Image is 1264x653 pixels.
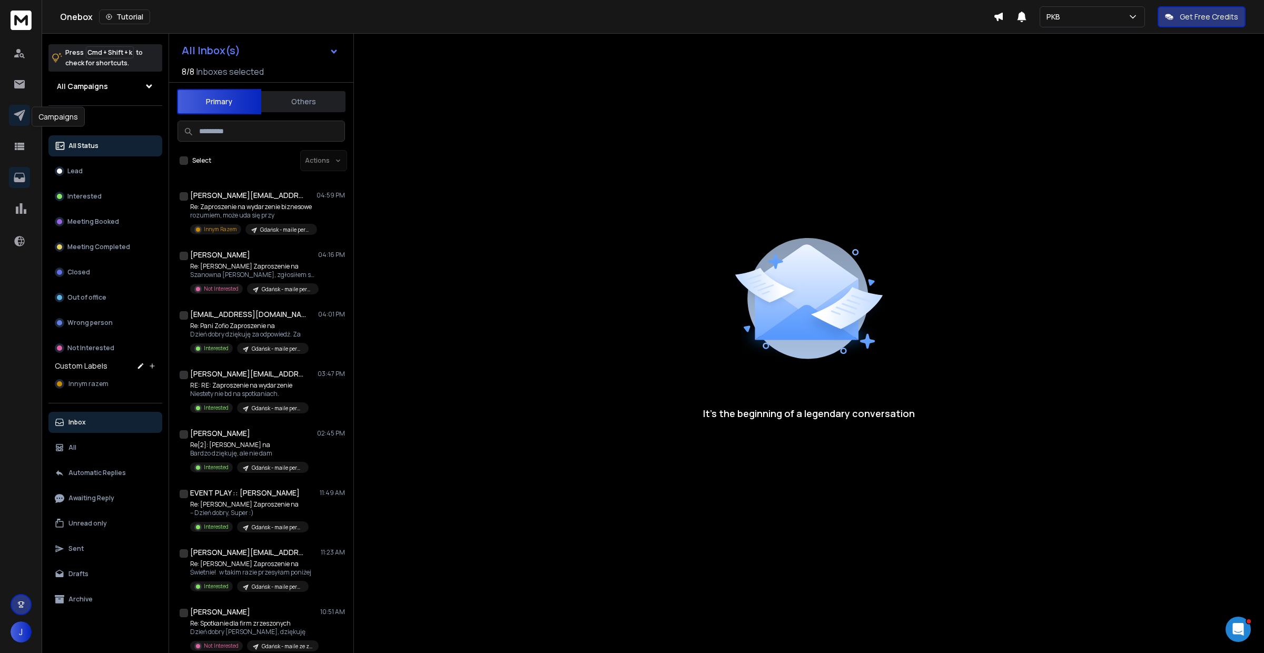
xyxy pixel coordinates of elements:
p: It’s the beginning of a legendary conversation [703,406,915,421]
div: Campaigns [32,107,85,127]
p: Interested [204,582,229,590]
p: 04:01 PM [318,310,345,319]
p: 04:16 PM [318,251,345,259]
p: Meeting Booked [67,217,119,226]
button: Unread only [48,513,162,534]
button: Others [261,90,345,113]
p: Gdańsk - maile personalne ownerzy [252,583,302,591]
p: Gdańsk - maile personalne ownerzy [252,523,302,531]
p: Not Interested [67,344,114,352]
button: Awaiting Reply [48,488,162,509]
p: 02:45 PM [317,429,345,438]
p: Re: Zaproszenie na wydarzenie biznesowe [190,203,317,211]
p: Bardzo dziękuję, ale nie dam [190,449,309,458]
button: Meeting Booked [48,211,162,232]
p: Meeting Completed [67,243,130,251]
h1: [PERSON_NAME][EMAIL_ADDRESS][DOMAIN_NAME] [190,369,306,379]
button: Not Interested [48,338,162,359]
button: Archive [48,589,162,610]
p: RE: RE: Zaproszenie na wydarzenie [190,381,309,390]
p: Gdańsk - maile personalne ownerzy [252,404,302,412]
button: Closed [48,262,162,283]
div: Onebox [60,9,993,24]
p: Interested [204,344,229,352]
p: Gdańsk - maile personalne ownerzy [260,226,311,234]
p: Interested [204,463,229,471]
h3: Custom Labels [55,361,107,371]
button: Innym razem [48,373,162,394]
span: Innym razem [68,380,108,388]
p: 03:47 PM [318,370,345,378]
button: All Inbox(s) [173,40,347,61]
p: Interested [204,523,229,531]
button: Primary [177,89,261,114]
p: Szanowna [PERSON_NAME], zgłosiłem skargę [190,271,317,279]
button: Drafts [48,563,162,585]
h3: Filters [48,114,162,129]
p: All Status [68,142,98,150]
button: All Status [48,135,162,156]
h1: [EMAIL_ADDRESS][DOMAIN_NAME] [190,309,306,320]
h1: [PERSON_NAME] [190,428,250,439]
p: Not Interested [204,285,239,293]
button: Interested [48,186,162,207]
p: Świetnie! w takim razie przesyłam poniżej [190,568,311,577]
p: 11:49 AM [320,489,345,497]
p: Inbox [68,418,86,427]
p: Not Interested [204,642,239,650]
p: Awaiting Reply [68,494,114,502]
p: PKB [1046,12,1064,22]
button: J [11,621,32,642]
p: Lead [67,167,83,175]
p: Gdańsk - maile personalne ownerzy [252,464,302,472]
p: Re: Pani Zofio Zaproszenie na [190,322,309,330]
p: Innym Razem [204,225,237,233]
button: Tutorial [99,9,150,24]
button: Get Free Credits [1158,6,1246,27]
p: Re: [PERSON_NAME] Zaproszenie na [190,500,309,509]
p: Gdańsk - maile ze zwiazku pracodawcow [262,642,312,650]
h1: All Inbox(s) [182,45,240,56]
button: All Campaigns [48,76,162,97]
p: Automatic Replies [68,469,126,477]
h1: [PERSON_NAME][EMAIL_ADDRESS][DOMAIN_NAME] [190,547,306,558]
p: Unread only [68,519,107,528]
p: Drafts [68,570,88,578]
p: 10:51 AM [320,608,345,616]
p: Dzień dobry [PERSON_NAME], dziękuję [190,628,317,636]
h1: All Campaigns [57,81,108,92]
p: Re: Spotkanie dla firm zrzeszonych [190,619,317,628]
h3: Inboxes selected [196,65,264,78]
p: Press to check for shortcuts. [65,47,143,68]
label: Select [192,156,211,165]
p: Get Free Credits [1180,12,1238,22]
p: Re: [PERSON_NAME] Zaproszenie na [190,560,311,568]
p: rozumiem, może uda się przy [190,211,317,220]
p: Re: [PERSON_NAME] Zaproszenie na [190,262,317,271]
p: Archive [68,595,93,603]
button: Out of office [48,287,162,308]
p: 04:59 PM [317,191,345,200]
p: Interested [204,404,229,412]
p: All [68,443,76,452]
p: Gdańsk - maile personalne ownerzy [262,285,312,293]
p: Gdańsk - maile personalne ownerzy [252,345,302,353]
p: Niestety nie bd na spotkaniach. [190,390,309,398]
p: Dzień dobry dziękuję za odpowiedź. Za [190,330,309,339]
p: Closed [67,268,90,276]
h1: [PERSON_NAME][EMAIL_ADDRESS][DOMAIN_NAME] [190,190,306,201]
button: Sent [48,538,162,559]
button: Automatic Replies [48,462,162,483]
p: 11:23 AM [321,548,345,557]
p: Out of office [67,293,106,302]
h1: [PERSON_NAME] [190,250,250,260]
iframe: Intercom live chat [1226,617,1251,642]
button: Lead [48,161,162,182]
p: Re[2]: [PERSON_NAME] na [190,441,309,449]
span: 8 / 8 [182,65,194,78]
p: Interested [67,192,102,201]
p: Sent [68,545,84,553]
span: Cmd + Shift + k [86,46,134,58]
